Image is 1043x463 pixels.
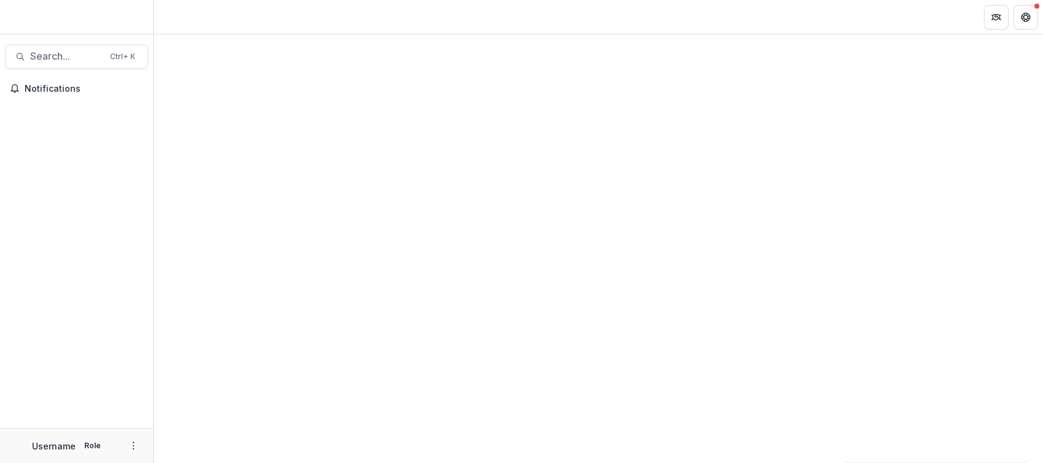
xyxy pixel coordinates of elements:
[1013,5,1038,30] button: Get Help
[30,50,103,62] span: Search...
[25,84,143,94] span: Notifications
[5,79,148,99] button: Notifications
[81,440,105,451] p: Role
[32,440,76,453] p: Username
[108,50,138,63] div: Ctrl + K
[5,44,148,69] button: Search...
[984,5,1009,30] button: Partners
[126,438,141,453] button: More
